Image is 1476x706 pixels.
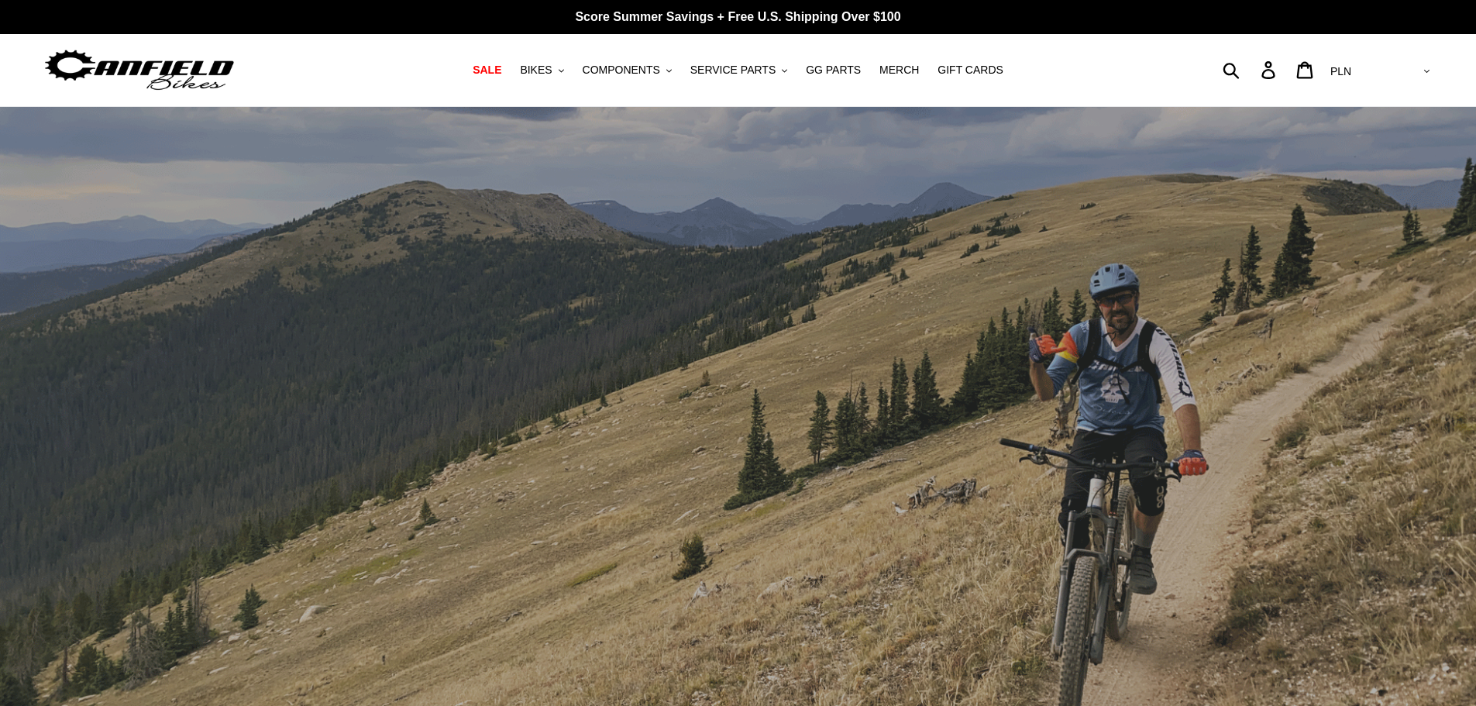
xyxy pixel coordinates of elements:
[798,60,869,81] a: GG PARTS
[683,60,795,81] button: SERVICE PARTS
[879,64,919,77] span: MERCH
[473,64,501,77] span: SALE
[575,60,680,81] button: COMPONENTS
[512,60,571,81] button: BIKES
[690,64,776,77] span: SERVICE PARTS
[583,64,660,77] span: COMPONENTS
[930,60,1011,81] a: GIFT CARDS
[520,64,552,77] span: BIKES
[872,60,927,81] a: MERCH
[1231,53,1271,87] input: Search
[465,60,509,81] a: SALE
[806,64,861,77] span: GG PARTS
[938,64,1003,77] span: GIFT CARDS
[43,46,236,95] img: Canfield Bikes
